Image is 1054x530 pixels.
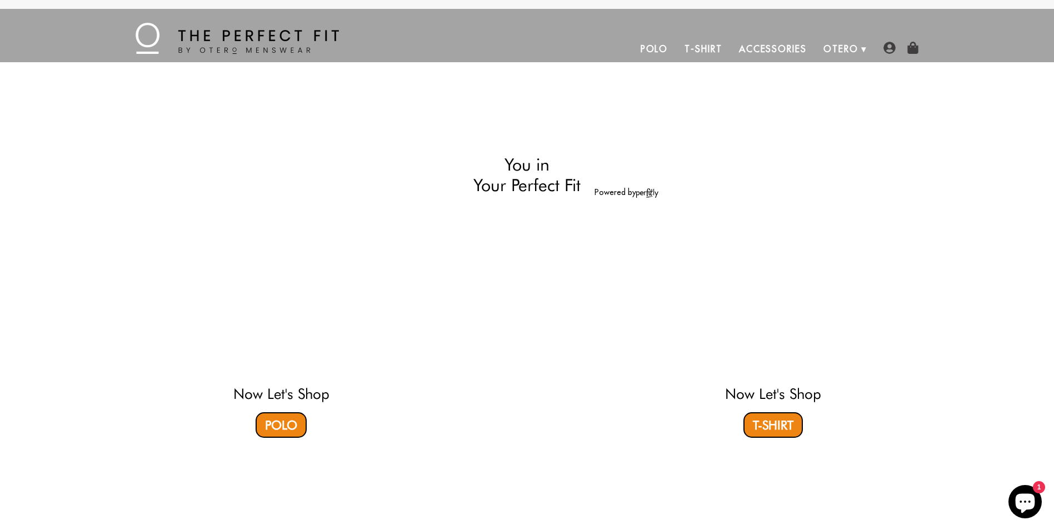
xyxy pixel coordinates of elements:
a: T-Shirt [676,36,730,62]
img: The Perfect Fit - by Otero Menswear - Logo [136,23,339,54]
img: user-account-icon.png [883,42,896,54]
a: Polo [256,412,307,438]
img: shopping-bag-icon.png [907,42,919,54]
h2: You in Your Perfect Fit [396,154,658,195]
img: perfitly-logo_73ae6c82-e2e3-4a36-81b1-9e913f6ac5a1.png [636,188,658,198]
a: Polo [632,36,677,62]
a: Powered by [595,187,658,197]
a: Now Let's Shop [725,385,821,402]
a: Otero [815,36,867,62]
a: T-Shirt [743,412,803,438]
a: Now Let's Shop [233,385,329,402]
inbox-online-store-chat: Shopify online store chat [1005,485,1045,521]
a: Accessories [731,36,815,62]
